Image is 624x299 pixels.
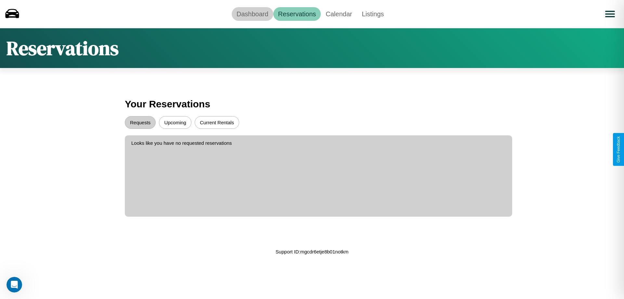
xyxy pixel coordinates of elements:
[159,116,191,129] button: Upcoming
[195,116,239,129] button: Current Rentals
[276,247,348,256] p: Support ID: mgcdr6etje8b01notkm
[232,7,273,21] a: Dashboard
[616,136,621,163] div: Give Feedback
[357,7,389,21] a: Listings
[125,95,499,113] h3: Your Reservations
[6,277,22,292] iframe: Intercom live chat
[131,139,506,147] p: Looks like you have no requested reservations
[6,35,119,61] h1: Reservations
[125,116,156,129] button: Requests
[321,7,357,21] a: Calendar
[273,7,321,21] a: Reservations
[601,5,619,23] button: Open menu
